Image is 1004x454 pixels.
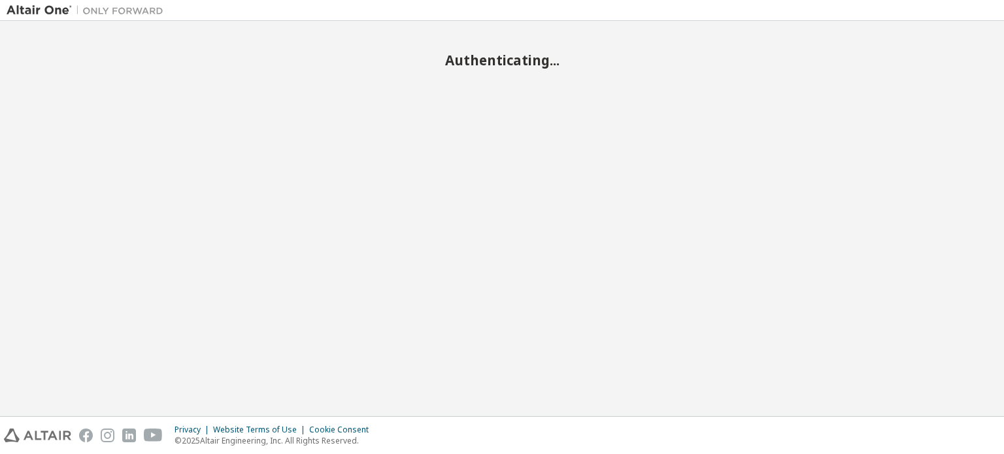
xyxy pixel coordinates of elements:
[309,425,376,435] div: Cookie Consent
[7,4,170,17] img: Altair One
[7,52,997,69] h2: Authenticating...
[144,429,163,442] img: youtube.svg
[79,429,93,442] img: facebook.svg
[213,425,309,435] div: Website Terms of Use
[175,425,213,435] div: Privacy
[175,435,376,446] p: © 2025 Altair Engineering, Inc. All Rights Reserved.
[122,429,136,442] img: linkedin.svg
[4,429,71,442] img: altair_logo.svg
[101,429,114,442] img: instagram.svg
